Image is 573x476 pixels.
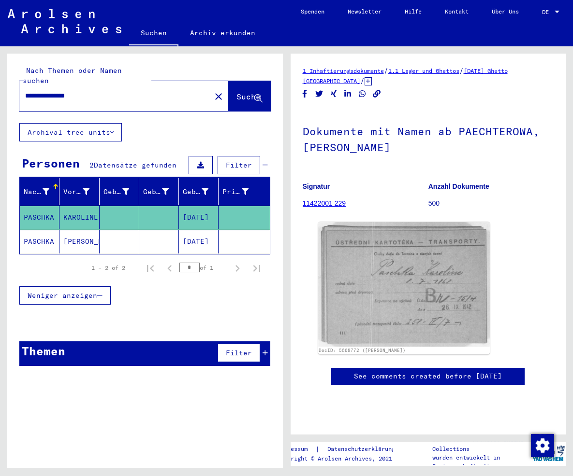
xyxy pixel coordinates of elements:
[542,9,553,15] span: DE
[343,88,353,100] button: Share on LinkedIn
[318,222,490,346] img: 001.jpg
[329,88,339,100] button: Share on Xing
[179,230,219,253] mat-cell: [DATE]
[22,154,80,172] div: Personen
[372,88,382,100] button: Copy link
[160,258,179,278] button: Previous page
[388,67,459,74] a: 1.1 Lager und Ghettos
[277,444,315,454] a: Impressum
[531,434,554,457] img: Zustimmung ändern
[314,88,324,100] button: Share on Twitter
[183,187,208,197] div: Geburtsdatum
[19,286,111,305] button: Weniger anzeigen
[103,187,129,197] div: Geburtsname
[300,88,310,100] button: Share on Facebook
[179,206,219,229] mat-cell: [DATE]
[22,342,65,360] div: Themen
[63,187,89,197] div: Vorname
[360,76,365,85] span: /
[89,161,94,169] span: 2
[183,184,220,199] div: Geburtsdatum
[226,349,252,357] span: Filter
[226,161,252,169] span: Filter
[303,109,554,168] h1: Dokumente mit Namen ab PAECHTEROWA, [PERSON_NAME]
[24,187,49,197] div: Nachname
[432,453,531,471] p: wurden entwickelt in Partnerschaft mit
[218,344,260,362] button: Filter
[428,198,554,209] p: 500
[219,178,269,205] mat-header-cell: Prisoner #
[236,92,261,101] span: Suche
[432,436,531,453] p: Die Arolsen Archives Online-Collections
[218,156,260,174] button: Filter
[129,21,178,46] a: Suchen
[303,199,346,207] a: 11422001 229
[459,66,464,75] span: /
[222,184,260,199] div: Prisoner #
[139,178,179,205] mat-header-cell: Geburt‏
[28,291,97,300] span: Weniger anzeigen
[59,178,99,205] mat-header-cell: Vorname
[228,258,247,278] button: Next page
[24,184,61,199] div: Nachname
[20,178,59,205] mat-header-cell: Nachname
[19,123,122,141] button: Archival tree units
[100,178,139,205] mat-header-cell: Geburtsname
[20,230,59,253] mat-cell: PASCHKA
[8,9,121,33] img: Arolsen_neg.svg
[354,371,502,381] a: See comments created before [DATE]
[320,444,407,454] a: Datenschutzerklärung
[277,454,407,463] p: Copyright © Arolsen Archives, 2021
[277,444,407,454] div: |
[357,88,367,100] button: Share on WhatsApp
[94,161,176,169] span: Datensätze gefunden
[319,348,406,353] a: DocID: 5068772 ([PERSON_NAME])
[303,182,330,190] b: Signatur
[179,178,219,205] mat-header-cell: Geburtsdatum
[59,206,99,229] mat-cell: KAROLINE
[141,258,160,278] button: First page
[228,81,271,111] button: Suche
[213,91,224,102] mat-icon: close
[209,86,228,106] button: Clear
[303,67,384,74] a: 1 Inhaftierungsdokumente
[91,264,125,272] div: 1 – 2 of 2
[179,263,228,272] div: of 1
[63,184,101,199] div: Vorname
[20,206,59,229] mat-cell: PASCHKA
[178,21,267,44] a: Archiv erkunden
[143,184,181,199] div: Geburt‏
[384,66,388,75] span: /
[247,258,266,278] button: Last page
[103,184,141,199] div: Geburtsname
[59,230,99,253] mat-cell: [PERSON_NAME]
[143,187,169,197] div: Geburt‏
[428,182,489,190] b: Anzahl Dokumente
[222,187,248,197] div: Prisoner #
[23,66,122,85] mat-label: Nach Themen oder Namen suchen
